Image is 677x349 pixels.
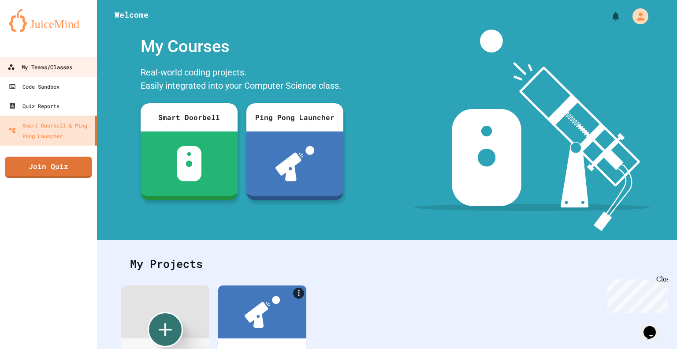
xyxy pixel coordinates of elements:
[9,9,88,32] img: logo-orange.svg
[121,247,653,281] div: My Projects
[136,30,348,64] div: My Courses
[594,9,623,24] div: My Notifications
[9,120,92,141] div: Smart Doorbell & Ping Pong Launcher
[141,103,238,131] div: Smart Doorbell
[7,62,72,73] div: My Teams/Classes
[414,30,650,231] img: banner-image-my-projects.png
[246,103,343,131] div: Ping Pong Launcher
[136,64,348,97] div: Real-world coding projects. Easily integrated into your Computer Science class.
[5,157,92,178] a: Join Quiz
[623,6,651,26] div: My Account
[148,312,183,347] div: Create new
[604,275,668,313] iframe: chat widget
[275,146,315,181] img: ppl-with-ball.png
[4,4,61,56] div: Chat with us now!Close
[9,101,60,111] div: Quiz Reports
[177,146,202,181] img: sdb-white.svg
[293,288,304,299] a: More
[640,314,668,340] iframe: chat widget
[245,296,280,328] img: ppl-with-ball.png
[9,81,60,92] div: Code Sandbox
